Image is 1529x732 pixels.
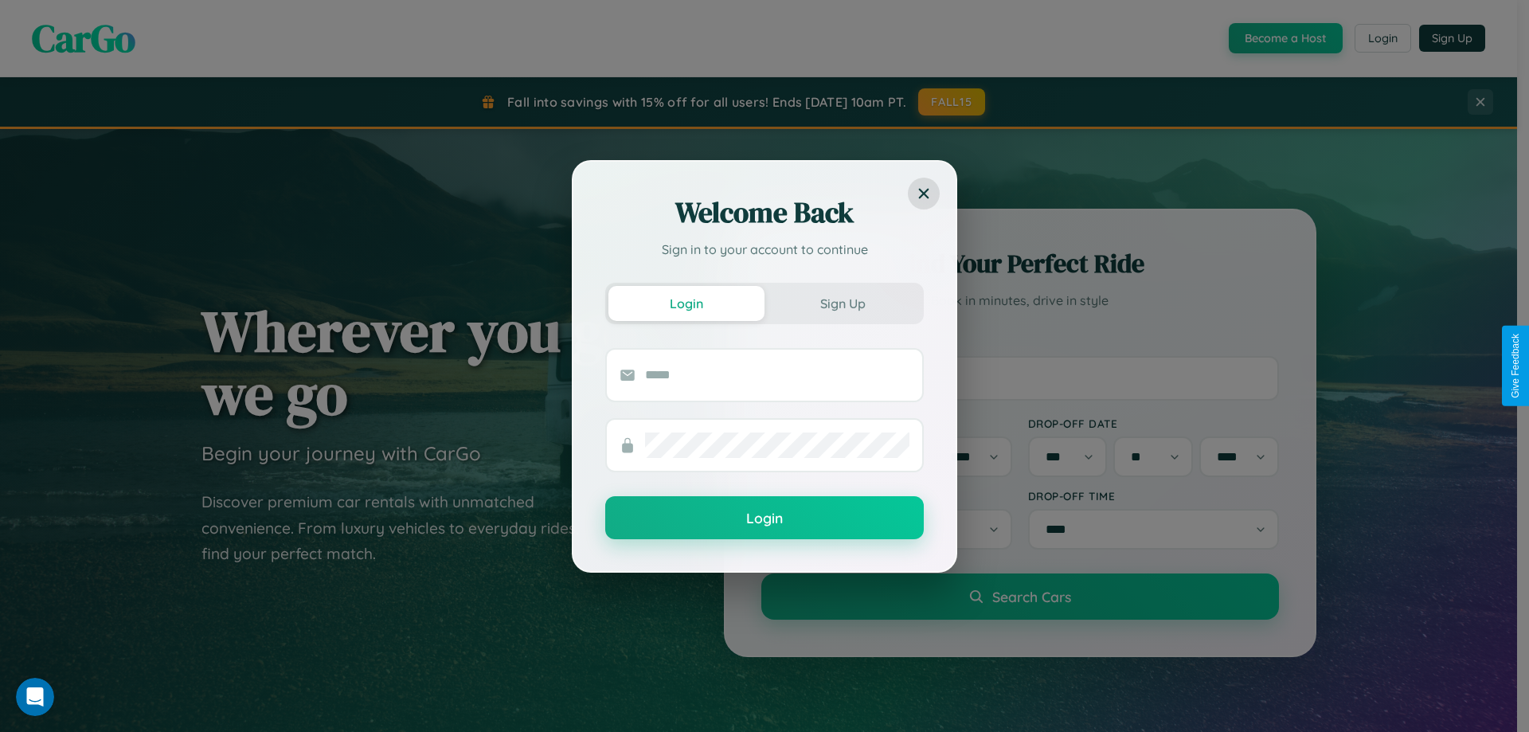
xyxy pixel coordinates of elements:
[608,286,764,321] button: Login
[605,496,924,539] button: Login
[16,678,54,716] iframe: Intercom live chat
[605,194,924,232] h2: Welcome Back
[1510,334,1521,398] div: Give Feedback
[605,240,924,259] p: Sign in to your account to continue
[764,286,921,321] button: Sign Up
